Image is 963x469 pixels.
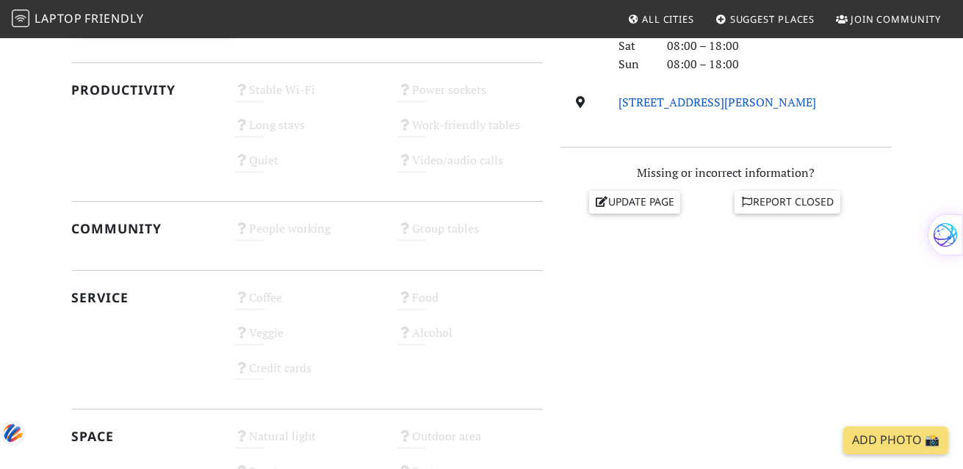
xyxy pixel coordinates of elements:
div: Outdoor area [389,426,552,461]
h2: Service [72,290,217,305]
h2: Community [72,221,217,236]
img: LaptopFriendly [12,10,29,27]
div: People working [226,218,389,253]
div: Credit cards [226,357,389,393]
div: Alcohol [389,322,552,357]
a: Update page [589,191,680,213]
div: Video/audio calls [389,150,552,185]
span: Friendly [84,10,143,26]
div: Long stays [226,114,389,150]
span: Suggest Places [730,12,815,26]
a: All Cities [621,6,700,32]
div: 08:00 – 18:00 [658,37,901,56]
a: Join Community [830,6,947,32]
div: Natural light [226,426,389,461]
div: Food [389,287,552,322]
h2: Productivity [72,82,217,98]
span: Join Community [851,12,941,26]
div: Power sockets [389,79,552,114]
span: Laptop [35,10,82,26]
div: Sat [610,37,658,56]
span: All Cities [642,12,694,26]
div: Stable Wi-Fi [226,79,389,114]
a: LaptopFriendly LaptopFriendly [12,7,144,32]
div: Quiet [226,150,389,185]
a: Suggest Places [710,6,821,32]
p: Missing or incorrect information? [560,164,892,183]
h2: Space [72,429,217,444]
div: Veggie [226,322,389,357]
div: 08:00 – 18:00 [658,55,901,74]
div: Work-friendly tables [389,114,552,150]
div: Coffee [226,287,389,322]
a: Report closed [735,191,840,213]
img: svg+xml;base64,PHN2ZyB3aWR0aD0iNDQiIGhlaWdodD0iNDQiIHZpZXdCb3g9IjAgMCA0NCA0NCIgZmlsbD0ibm9uZSIgeG... [1,419,26,446]
a: [STREET_ADDRESS][PERSON_NAME] [618,94,816,110]
div: Group tables [389,218,552,253]
div: Sun [610,55,658,74]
